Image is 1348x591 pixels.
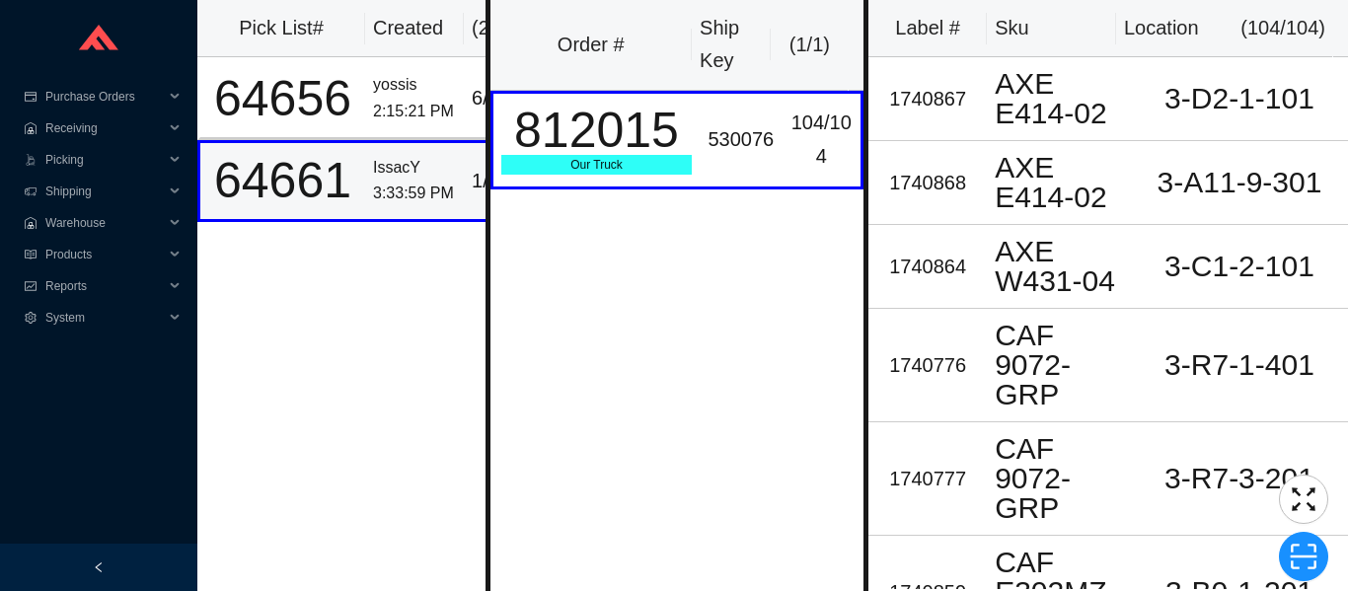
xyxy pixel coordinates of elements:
div: AXE E414-02 [995,153,1123,212]
div: 2:15:21 PM [373,99,456,125]
span: setting [24,312,37,324]
span: left [93,561,105,573]
div: 104 / 104 [789,107,853,173]
div: yossis [373,72,456,99]
div: IssacY [373,155,456,182]
div: 3-D2-1-101 [1139,84,1340,113]
button: fullscreen [1279,475,1328,524]
div: 3-C1-2-101 [1139,252,1340,281]
div: 6 / 15 [472,82,532,114]
span: fund [24,280,37,292]
span: Reports [45,270,164,302]
div: CAF 9072-GRP [995,321,1123,409]
div: Our Truck [501,155,693,175]
div: 1740868 [876,167,979,199]
div: CAF 9072-GRP [995,434,1123,523]
span: Receiving [45,112,164,144]
div: ( 104 / 104 ) [1240,12,1325,44]
div: 3-R7-3-201 [1139,464,1340,493]
div: ( 2 ) [472,12,535,44]
span: Shipping [45,176,164,207]
div: 812015 [501,106,693,155]
div: 530076 [708,123,774,156]
div: 64661 [208,156,357,205]
div: 64656 [208,74,357,123]
span: Purchase Orders [45,81,164,112]
div: AXE E414-02 [995,69,1123,128]
span: System [45,302,164,333]
div: 3-R7-1-401 [1139,350,1340,380]
div: 3-A11-9-301 [1139,168,1340,197]
span: Picking [45,144,164,176]
span: fullscreen [1280,484,1327,514]
div: 1740776 [876,349,979,382]
div: AXE W431-04 [995,237,1123,296]
div: 3:33:59 PM [373,181,456,207]
div: 1 / 1 [472,165,532,197]
div: 1740777 [876,463,979,495]
span: scan [1280,542,1327,571]
div: Location [1124,12,1199,44]
button: scan [1279,532,1328,581]
div: 1740864 [876,251,979,283]
div: 1740867 [876,83,979,115]
span: Products [45,239,164,270]
span: read [24,249,37,260]
span: Warehouse [45,207,164,239]
span: credit-card [24,91,37,103]
div: ( 1 / 1 ) [779,29,842,61]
